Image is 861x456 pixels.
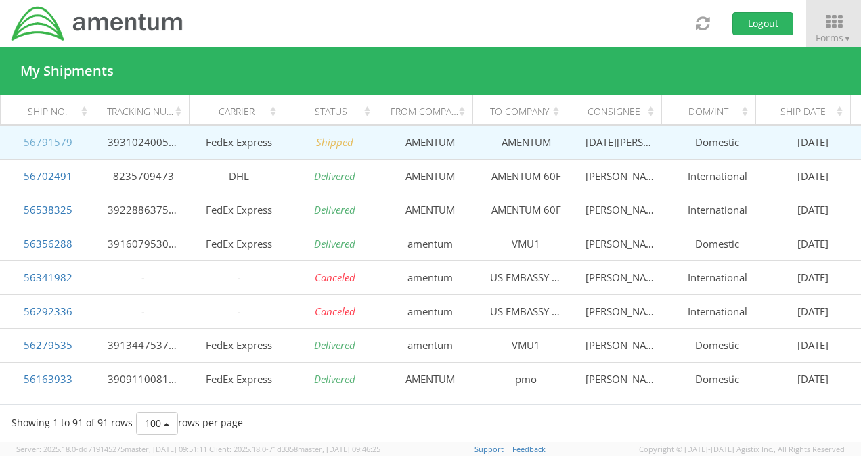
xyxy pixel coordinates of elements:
[209,444,380,454] span: Client: 2025.18.0-71d3358
[10,5,185,43] img: dyn-intl-logo-049831509241104b2a82.png
[145,417,161,430] span: 100
[192,126,287,160] td: FedEx Express
[192,396,287,430] td: FedEx Express
[382,227,478,261] td: amentum
[192,193,287,227] td: FedEx Express
[574,295,669,329] td: [PERSON_NAME]
[382,363,478,396] td: AMENTUM
[732,12,793,35] button: Logout
[16,444,207,454] span: Server: 2025.18.0-dd719145275
[766,160,861,193] td: [DATE]
[192,329,287,363] td: FedEx Express
[669,363,765,396] td: Domestic
[192,227,287,261] td: FedEx Express
[766,329,861,363] td: [DATE]
[579,105,657,118] div: Consignee
[574,261,669,295] td: [PERSON_NAME]
[298,444,380,454] span: master, [DATE] 09:46:25
[192,160,287,193] td: DHL
[479,160,574,193] td: AMENTUM 60F
[574,396,669,430] td: [PERSON_NAME]
[669,160,765,193] td: International
[674,105,751,118] div: Dom/Int
[669,261,765,295] td: International
[479,227,574,261] td: VMU1
[382,329,478,363] td: amentum
[314,169,355,183] i: Delivered
[136,412,243,435] div: rows per page
[766,227,861,261] td: [DATE]
[95,227,191,261] td: 391607953057
[12,416,133,429] span: Showing 1 to 91 of 91 rows
[95,329,191,363] td: 391344753702
[13,105,91,118] div: Ship No.
[192,295,287,329] td: -
[314,237,355,250] i: Delivered
[574,227,669,261] td: [PERSON_NAME]
[574,329,669,363] td: [PERSON_NAME]
[766,363,861,396] td: [DATE]
[382,160,478,193] td: AMENTUM
[768,105,846,118] div: Ship Date
[24,203,72,216] a: 56538325
[95,160,191,193] td: 8235709473
[479,126,574,160] td: AMENTUM
[24,237,72,250] a: 56356288
[669,227,765,261] td: Domestic
[24,372,72,386] a: 56163933
[669,295,765,329] td: International
[669,396,765,430] td: Domestic
[95,126,191,160] td: 393102400540
[382,295,478,329] td: amentum
[382,126,478,160] td: AMENTUM
[639,444,845,455] span: Copyright © [DATE]-[DATE] Agistix Inc., All Rights Reserved
[479,396,574,430] td: pmo
[24,271,72,284] a: 56341982
[296,105,374,118] div: Status
[816,31,852,44] span: Forms
[479,261,574,295] td: US EMBASSY - [GEOGRAPHIC_DATA], [GEOGRAPHIC_DATA]
[316,135,353,149] i: Shipped
[95,193,191,227] td: 392288637577
[574,193,669,227] td: [PERSON_NAME]
[192,261,287,295] td: -
[843,32,852,44] span: ▼
[669,126,765,160] td: Domestic
[382,261,478,295] td: amentum
[136,412,178,435] button: 100
[766,126,861,160] td: [DATE]
[107,105,185,118] div: Tracking Number
[314,338,355,352] i: Delivered
[766,396,861,430] td: [DATE]
[479,295,574,329] td: US EMBASSY - [GEOGRAPHIC_DATA], [GEOGRAPHIC_DATA]
[95,396,191,430] td: 390821924167
[314,203,355,216] i: Delivered
[95,295,191,329] td: -
[669,193,765,227] td: International
[391,105,468,118] div: From Company
[479,363,574,396] td: pmo
[315,271,355,284] i: Canceled
[474,444,504,454] a: Support
[95,363,191,396] td: 390911008146
[574,363,669,396] td: [PERSON_NAME]
[125,444,207,454] span: master, [DATE] 09:51:11
[766,193,861,227] td: [DATE]
[766,261,861,295] td: [DATE]
[574,126,669,160] td: [DATE][PERSON_NAME]
[24,304,72,318] a: 56292336
[479,329,574,363] td: VMU1
[24,135,72,149] a: 56791579
[24,338,72,352] a: 56279535
[382,193,478,227] td: AMENTUM
[20,64,114,78] h4: My Shipments
[95,261,191,295] td: -
[512,444,546,454] a: Feedback
[479,193,574,227] td: AMENTUM 60F
[485,105,562,118] div: To Company
[382,396,478,430] td: AMENTUM
[766,295,861,329] td: [DATE]
[315,304,355,318] i: Canceled
[202,105,280,118] div: Carrier
[24,169,72,183] a: 56702491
